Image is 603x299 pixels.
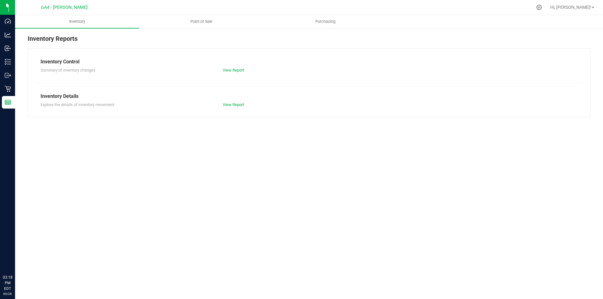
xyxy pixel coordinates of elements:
span: Summary of inventory changes [41,68,95,72]
inline-svg: Dashboard [5,18,11,24]
inline-svg: Analytics [5,32,11,38]
p: 03:18 PM EDT [3,275,12,291]
inline-svg: Retail [5,86,11,92]
inline-svg: Inventory [5,59,11,65]
span: Point of Sale [182,19,221,24]
span: GA4 - [PERSON_NAME] [41,5,88,10]
a: View Report [223,102,244,107]
span: Hi, [PERSON_NAME]! [550,5,591,10]
div: Manage settings [535,4,543,10]
inline-svg: Reports [5,99,11,105]
div: Inventory Control [41,58,578,66]
span: Explore the details of inventory movement [41,102,114,107]
div: Inventory Reports [28,34,590,48]
inline-svg: Inbound [5,45,11,51]
div: Inventory Details [41,93,578,100]
span: Inventory [61,19,94,24]
a: View Report [223,68,244,72]
a: Point of Sale [139,15,263,28]
a: Inventory [15,15,139,28]
a: Purchasing [263,15,387,28]
iframe: Resource center [6,249,25,268]
inline-svg: Outbound [5,72,11,78]
p: 09/26 [3,291,12,296]
span: Purchasing [307,19,344,24]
